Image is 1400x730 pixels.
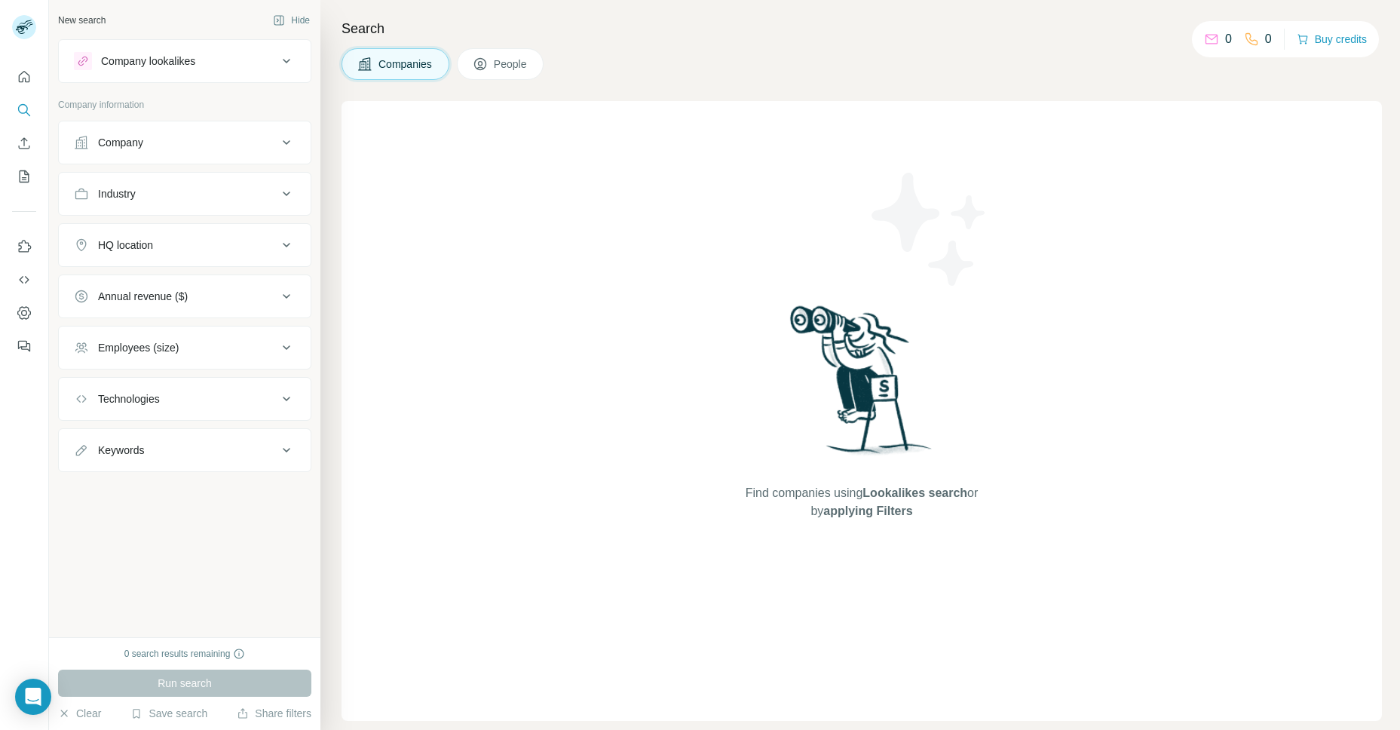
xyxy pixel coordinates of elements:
[12,130,36,157] button: Enrich CSV
[59,278,311,314] button: Annual revenue ($)
[98,391,160,406] div: Technologies
[823,505,912,517] span: applying Filters
[783,302,940,470] img: Surfe Illustration - Woman searching with binoculars
[59,227,311,263] button: HQ location
[98,238,153,253] div: HQ location
[59,432,311,468] button: Keywords
[12,63,36,90] button: Quick start
[12,97,36,124] button: Search
[58,98,311,112] p: Company information
[59,381,311,417] button: Technologies
[862,161,997,297] img: Surfe Illustration - Stars
[98,289,188,304] div: Annual revenue ($)
[378,57,433,72] span: Companies
[12,266,36,293] button: Use Surfe API
[12,333,36,360] button: Feedback
[59,43,311,79] button: Company lookalikes
[59,176,311,212] button: Industry
[741,484,982,520] span: Find companies using or by
[101,54,195,69] div: Company lookalikes
[124,647,246,661] div: 0 search results remaining
[862,486,967,499] span: Lookalikes search
[59,330,311,366] button: Employees (size)
[12,163,36,190] button: My lists
[237,706,311,721] button: Share filters
[12,233,36,260] button: Use Surfe on LinkedIn
[98,135,143,150] div: Company
[98,443,144,458] div: Keywords
[494,57,528,72] span: People
[98,186,136,201] div: Industry
[342,18,1382,39] h4: Search
[1265,30,1272,48] p: 0
[1297,29,1367,50] button: Buy credits
[262,9,320,32] button: Hide
[130,706,207,721] button: Save search
[98,340,179,355] div: Employees (size)
[59,124,311,161] button: Company
[58,706,101,721] button: Clear
[1225,30,1232,48] p: 0
[58,14,106,27] div: New search
[12,299,36,327] button: Dashboard
[15,679,51,715] div: Open Intercom Messenger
